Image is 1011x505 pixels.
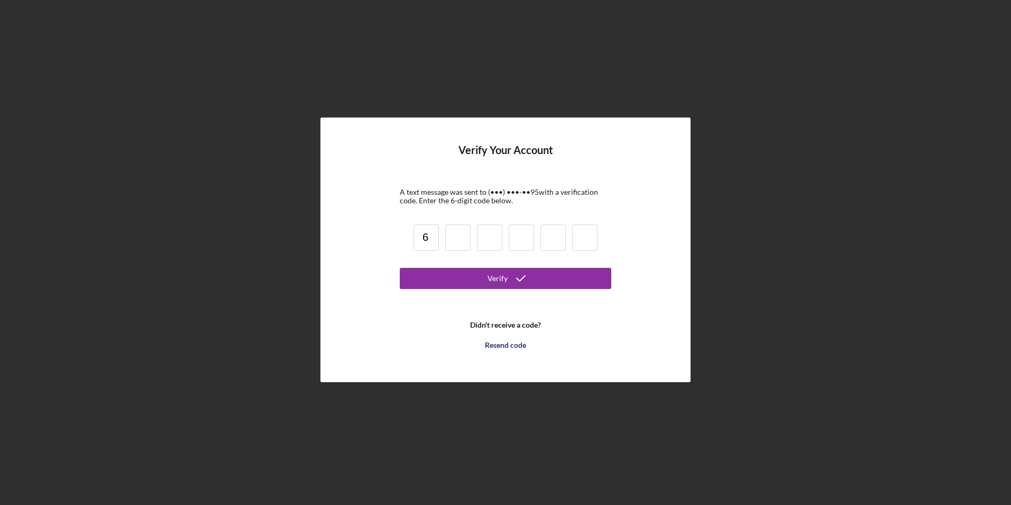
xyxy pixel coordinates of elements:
div: A text message was sent to (•••) •••-•• 95 with a verification code. Enter the 6-digit code below. [400,188,611,205]
button: Resend code [400,335,611,356]
h4: Verify Your Account [458,144,553,172]
div: Verify [488,268,508,289]
div: Resend code [485,335,526,356]
b: Didn't receive a code? [470,321,541,329]
button: Verify [400,268,611,289]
